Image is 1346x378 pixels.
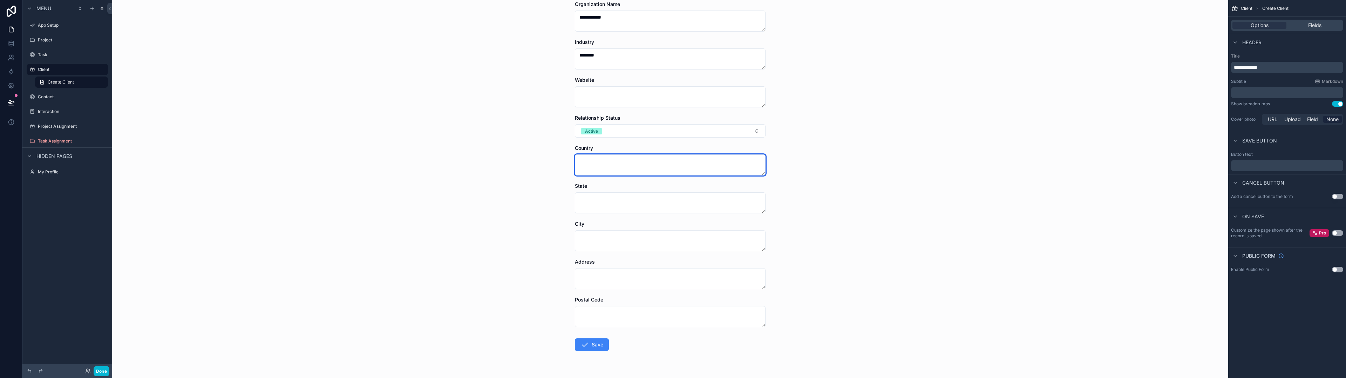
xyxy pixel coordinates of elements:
[38,124,107,129] label: Project Assignment
[27,49,108,60] a: Task
[585,128,598,134] div: Active
[575,259,595,265] span: Address
[575,221,584,227] span: City
[38,94,107,100] label: Contact
[1242,137,1277,144] span: Save button
[27,34,108,46] a: Project
[27,91,108,102] a: Contact
[1242,39,1262,46] span: Header
[27,106,108,117] a: Interaction
[1231,152,1253,157] label: Button text
[575,297,603,303] span: Postal Code
[1231,53,1343,59] label: Title
[1319,230,1326,236] span: Pro
[1231,117,1259,122] label: Cover photo
[1231,87,1343,98] div: scrollable content
[575,1,620,7] span: Organization Name
[1241,6,1252,11] span: Client
[27,64,108,75] a: Client
[575,39,594,45] span: Industry
[36,5,51,12] span: Menu
[27,20,108,31] a: App Setup
[1284,116,1301,123] span: Upload
[1231,160,1343,171] div: scrollable content
[575,124,766,138] button: Select Button
[575,77,594,83] span: Website
[1231,194,1293,199] label: Add a cancel button to the form
[575,338,609,351] button: Save
[1231,267,1269,272] div: Enable Public Form
[575,145,593,151] span: Country
[1262,6,1289,11] span: Create Client
[1268,116,1277,123] span: URL
[1242,213,1264,220] span: On save
[36,153,72,160] span: Hidden pages
[38,138,107,144] label: Task Assignment
[1231,62,1343,73] div: scrollable content
[38,169,107,175] label: My Profile
[575,183,587,189] span: State
[35,77,108,88] a: Create Client
[27,135,108,147] a: Task Assignment
[1242,252,1276,259] span: Public form
[1315,79,1343,84] a: Markdown
[94,366,109,376] button: Done
[1231,227,1310,239] label: Customize the page shown after the record is saved
[1308,22,1321,29] span: Fields
[1307,116,1318,123] span: Field
[27,121,108,132] a: Project Assignment
[1251,22,1269,29] span: Options
[1231,101,1270,107] div: Show breadcrumbs
[575,115,620,121] span: Relationship Status
[27,166,108,178] a: My Profile
[1326,116,1339,123] span: None
[1322,79,1343,84] span: Markdown
[1231,79,1246,84] label: Subtitle
[38,109,107,114] label: Interaction
[38,67,104,72] label: Client
[48,79,74,85] span: Create Client
[38,37,107,43] label: Project
[38,22,107,28] label: App Setup
[1242,179,1284,186] span: Cancel button
[38,52,107,58] label: Task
